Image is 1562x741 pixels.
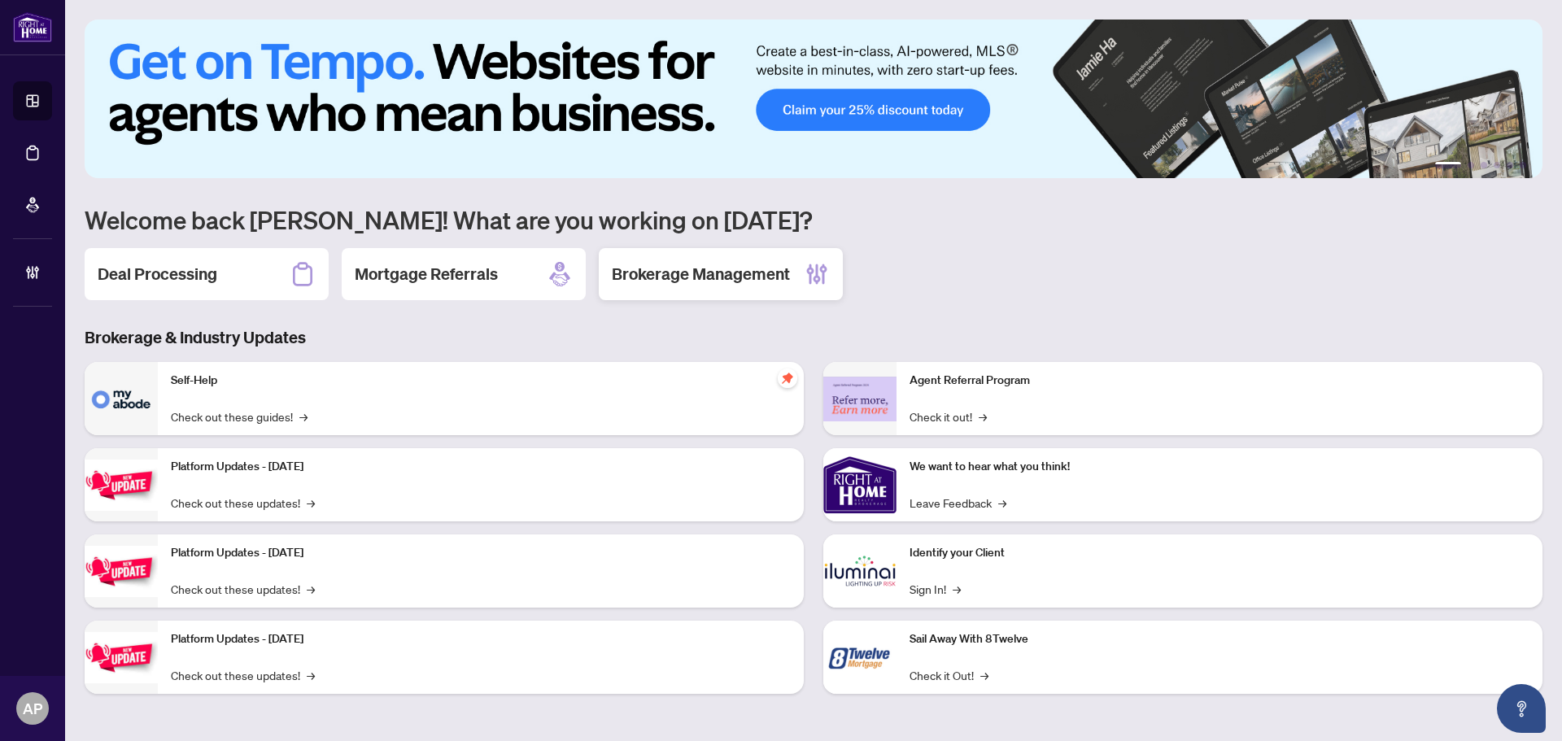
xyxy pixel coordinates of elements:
[823,621,897,694] img: Sail Away With 8Twelve
[171,666,315,684] a: Check out these updates!→
[171,408,308,425] a: Check out these guides!→
[171,544,791,562] p: Platform Updates - [DATE]
[910,408,987,425] a: Check it out!→
[85,326,1542,349] h3: Brokerage & Industry Updates
[98,263,217,286] h2: Deal Processing
[307,580,315,598] span: →
[171,630,791,648] p: Platform Updates - [DATE]
[171,458,791,476] p: Platform Updates - [DATE]
[1435,162,1461,168] button: 1
[778,368,797,388] span: pushpin
[612,263,790,286] h2: Brokerage Management
[85,460,158,511] img: Platform Updates - July 21, 2025
[299,408,308,425] span: →
[171,372,791,390] p: Self-Help
[910,666,988,684] a: Check it Out!→
[1497,684,1546,733] button: Open asap
[85,204,1542,235] h1: Welcome back [PERSON_NAME]! What are you working on [DATE]?
[1507,162,1513,168] button: 5
[307,494,315,512] span: →
[85,20,1542,178] img: Slide 0
[85,362,158,435] img: Self-Help
[910,458,1529,476] p: We want to hear what you think!
[980,666,988,684] span: →
[13,12,52,42] img: logo
[823,534,897,608] img: Identify your Client
[1468,162,1474,168] button: 2
[979,408,987,425] span: →
[953,580,961,598] span: →
[85,632,158,683] img: Platform Updates - June 23, 2025
[355,263,498,286] h2: Mortgage Referrals
[85,546,158,597] img: Platform Updates - July 8, 2025
[823,377,897,421] img: Agent Referral Program
[1520,162,1526,168] button: 6
[171,580,315,598] a: Check out these updates!→
[910,580,961,598] a: Sign In!→
[910,494,1006,512] a: Leave Feedback→
[1481,162,1487,168] button: 3
[171,494,315,512] a: Check out these updates!→
[823,448,897,521] img: We want to hear what you think!
[1494,162,1500,168] button: 4
[998,494,1006,512] span: →
[910,372,1529,390] p: Agent Referral Program
[910,544,1529,562] p: Identify your Client
[307,666,315,684] span: →
[23,697,42,720] span: AP
[910,630,1529,648] p: Sail Away With 8Twelve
